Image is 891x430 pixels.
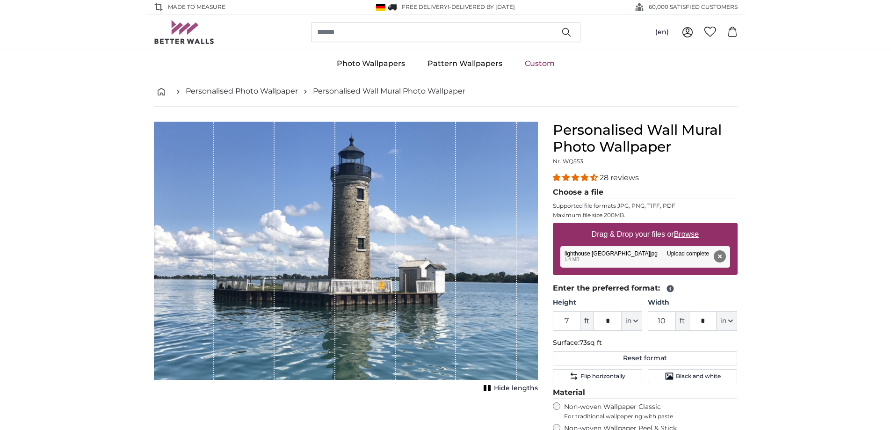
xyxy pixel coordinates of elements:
[676,311,689,331] span: ft
[553,173,600,182] span: 4.32 stars
[402,3,449,10] span: FREE delivery!
[648,369,737,383] button: Black and white
[720,316,726,326] span: in
[154,122,538,395] div: 1 of 1
[580,311,594,331] span: ft
[564,402,738,420] label: Non-woven Wallpaper Classic
[649,3,738,11] span: 60,000 SATISFIED CUSTOMERS
[648,298,737,307] label: Width
[676,372,721,380] span: Black and white
[580,372,625,380] span: Flip horizontally
[717,311,737,331] button: in
[186,86,298,97] a: Personalised Photo Wallpaper
[553,158,583,165] span: Nr. WQ553
[648,24,676,41] button: (en)
[553,351,738,365] button: Reset format
[313,86,465,97] a: Personalised Wall Mural Photo Wallpaper
[553,187,738,198] legend: Choose a file
[154,76,738,107] nav: breadcrumbs
[553,387,738,399] legend: Material
[376,4,385,11] img: Germany
[553,298,642,307] label: Height
[154,20,215,44] img: Betterwalls
[514,51,566,76] a: Custom
[587,225,702,244] label: Drag & Drop your files or
[451,3,515,10] span: Delivered by [DATE]
[625,316,631,326] span: in
[553,202,738,210] p: Supported file formats JPG, PNG, TIFF, PDF
[553,338,738,348] p: Surface:
[481,382,538,395] button: Hide lengths
[622,311,642,331] button: in
[553,369,642,383] button: Flip horizontally
[494,384,538,393] span: Hide lengths
[580,338,602,347] span: 73sq ft
[564,413,738,420] span: For traditional wallpapering with paste
[326,51,416,76] a: Photo Wallpapers
[553,211,738,219] p: Maximum file size 200MB.
[600,173,639,182] span: 28 reviews
[168,3,225,11] span: Made to Measure
[553,283,738,294] legend: Enter the preferred format:
[449,3,515,10] span: -
[416,51,514,76] a: Pattern Wallpapers
[674,230,699,238] u: Browse
[553,122,738,155] h1: Personalised Wall Mural Photo Wallpaper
